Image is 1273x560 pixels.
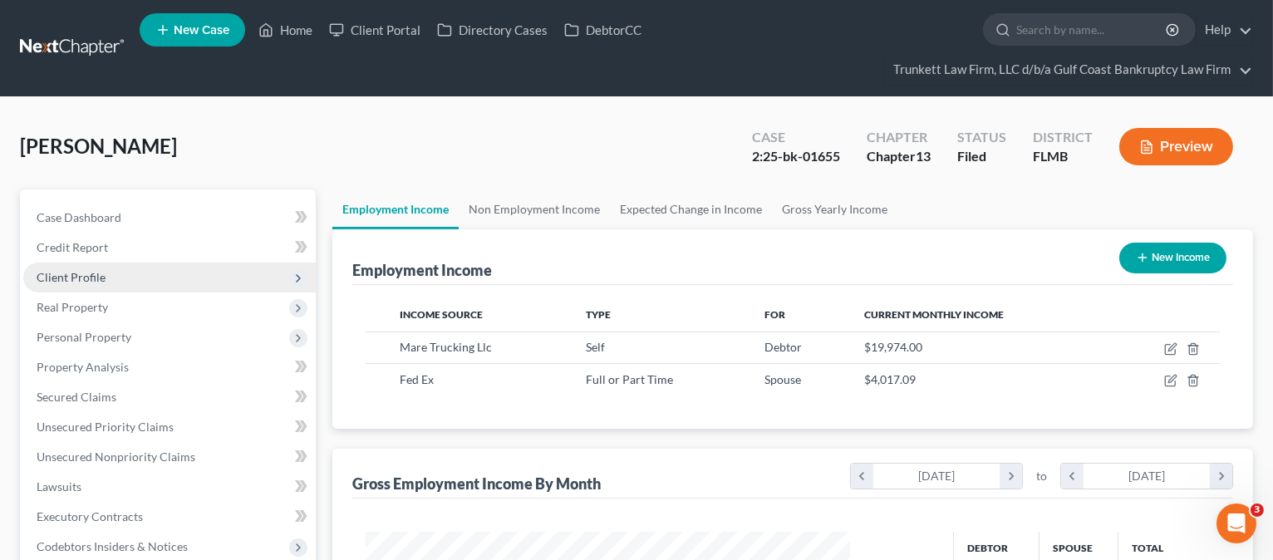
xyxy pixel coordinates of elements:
a: Non Employment Income [459,189,610,229]
div: Gross Employment Income By Month [352,474,601,494]
div: Chapter [867,147,931,166]
a: Client Portal [321,15,429,45]
iframe: Intercom live chat [1216,504,1256,543]
a: Property Analysis [23,352,316,382]
span: to [1036,468,1047,484]
span: [PERSON_NAME] [20,134,177,158]
i: chevron_left [851,464,873,489]
div: FLMB [1033,147,1093,166]
a: Expected Change in Income [610,189,772,229]
a: DebtorCC [556,15,650,45]
span: Fed Ex [400,372,434,386]
span: Income Source [400,308,483,321]
span: Secured Claims [37,390,116,404]
a: Credit Report [23,233,316,263]
i: chevron_left [1061,464,1084,489]
div: 2:25-bk-01655 [752,147,840,166]
a: Lawsuits [23,472,316,502]
a: Employment Income [332,189,459,229]
span: 13 [916,148,931,164]
a: Home [250,15,321,45]
span: Full or Part Time [586,372,673,386]
span: Debtor [764,340,802,354]
div: Case [752,128,840,147]
i: chevron_right [1210,464,1232,489]
i: chevron_right [1000,464,1022,489]
a: Trunkett Law Firm, LLC d/b/a Gulf Coast Bankruptcy Law Firm [885,55,1252,85]
div: [DATE] [1084,464,1211,489]
button: New Income [1119,243,1226,273]
button: Preview [1119,128,1233,165]
span: Codebtors Insiders & Notices [37,539,188,553]
span: Type [586,308,611,321]
div: Filed [957,147,1006,166]
a: Help [1197,15,1252,45]
span: Credit Report [37,240,108,254]
span: New Case [174,24,229,37]
span: Case Dashboard [37,210,121,224]
div: District [1033,128,1093,147]
span: For [764,308,785,321]
a: Unsecured Nonpriority Claims [23,442,316,472]
a: Executory Contracts [23,502,316,532]
div: Status [957,128,1006,147]
span: Self [586,340,605,354]
span: Current Monthly Income [864,308,1004,321]
a: Directory Cases [429,15,556,45]
span: Lawsuits [37,479,81,494]
a: Secured Claims [23,382,316,412]
a: Case Dashboard [23,203,316,233]
span: Executory Contracts [37,509,143,523]
span: Mare Trucking Llc [400,340,492,354]
a: Gross Yearly Income [772,189,897,229]
span: $19,974.00 [864,340,922,354]
span: Client Profile [37,270,106,284]
span: Unsecured Nonpriority Claims [37,449,195,464]
span: Unsecured Priority Claims [37,420,174,434]
span: Spouse [764,372,801,386]
div: Employment Income [352,260,492,280]
input: Search by name... [1016,14,1168,45]
span: Property Analysis [37,360,129,374]
span: Real Property [37,300,108,314]
span: 3 [1251,504,1264,517]
div: [DATE] [873,464,1000,489]
a: Unsecured Priority Claims [23,412,316,442]
div: Chapter [867,128,931,147]
span: $4,017.09 [864,372,916,386]
span: Personal Property [37,330,131,344]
